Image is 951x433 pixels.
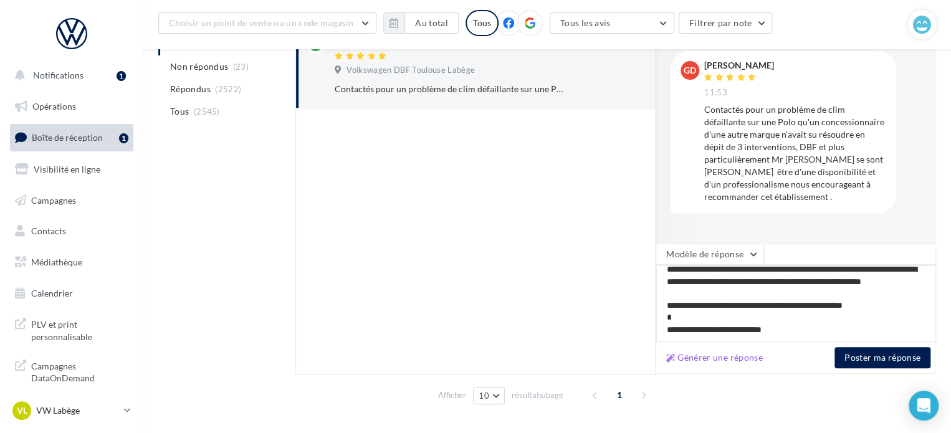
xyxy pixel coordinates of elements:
[31,316,128,343] span: PLV et print personnalisable
[684,64,696,77] span: GD
[383,12,459,34] button: Au total
[119,133,128,143] div: 1
[7,249,136,275] a: Médiathèque
[7,124,136,151] a: Boîte de réception1
[31,358,128,384] span: Campagnes DataOnDemand
[31,257,82,267] span: Médiathèque
[215,84,241,94] span: (2522)
[656,244,764,265] button: Modèle de réponse
[33,70,84,80] span: Notifications
[31,226,66,236] span: Contacts
[7,156,136,183] a: Visibilité en ligne
[704,103,886,203] div: Contactés pour un problème de clim défaillante sur une Polo qu'un concessionnaire d'une autre mar...
[704,87,727,98] span: 11:53
[31,194,76,205] span: Campagnes
[609,385,629,405] span: 1
[560,17,611,28] span: Tous les avis
[512,389,563,401] span: résultats/page
[158,12,376,34] button: Choisir un point de vente ou un code magasin
[17,404,27,417] span: VL
[194,107,220,117] span: (2545)
[479,391,489,401] span: 10
[679,12,773,34] button: Filtrer par note
[117,71,126,81] div: 1
[170,105,189,118] span: Tous
[550,12,674,34] button: Tous les avis
[7,218,136,244] a: Contacts
[438,389,466,401] span: Afficher
[834,347,930,368] button: Poster ma réponse
[7,62,131,88] button: Notifications 1
[7,311,136,348] a: PLV et print personnalisable
[36,404,119,417] p: VW Labège
[909,391,939,421] div: Open Intercom Messenger
[404,12,459,34] button: Au total
[32,101,76,112] span: Opérations
[7,188,136,214] a: Campagnes
[10,399,133,422] a: VL VW Labège
[346,65,475,76] span: Volkswagen DBF Toulouse Labège
[704,61,774,70] div: [PERSON_NAME]
[169,17,353,28] span: Choisir un point de vente ou un code magasin
[34,164,100,174] span: Visibilité en ligne
[473,387,505,404] button: 10
[335,83,563,95] div: Contactés pour un problème de clim défaillante sur une Polo qu'un concessionnaire d'une autre mar...
[170,60,228,73] span: Non répondus
[31,288,73,298] span: Calendrier
[32,132,103,143] span: Boîte de réception
[170,83,211,95] span: Répondus
[661,350,768,365] button: Générer une réponse
[466,10,499,36] div: Tous
[7,353,136,389] a: Campagnes DataOnDemand
[233,62,249,72] span: (23)
[7,93,136,120] a: Opérations
[7,280,136,307] a: Calendrier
